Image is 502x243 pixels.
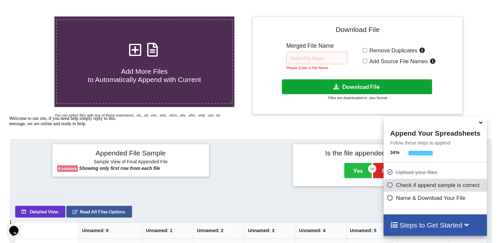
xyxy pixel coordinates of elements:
[193,223,244,239] th: Unnamed: 2
[78,223,142,239] th: Unnamed: 0
[387,181,485,189] p: Check if append sample is correct
[282,79,432,94] button: Download File
[79,166,160,171] b: Showing only first row from each file
[384,140,487,146] p: Follow these steps to append
[286,66,328,70] small: Please Enter a File Name
[3,3,121,13] div: Welcome to our site, if you need help simply reply to this message, we are online and ready to help.
[346,223,397,239] th: Unnamed: 5
[57,149,204,158] h4: Appended File Sample
[390,150,399,155] b: 34 %
[387,168,485,176] p: Upload your files
[88,67,201,83] span: Add More Files to Automatically Append with Current
[367,58,428,65] span: Add Source File Names
[295,223,346,239] th: Unnamed: 4
[142,223,193,239] th: Unnamed: 1
[367,47,418,54] span: Remove Duplicates
[286,42,348,49] h5: Merged File Name
[384,127,487,137] h4: Append Your Spreadsheets
[7,217,28,236] iframe: chat widget
[66,206,132,218] button: Read All Files Options
[3,3,109,13] span: Welcome to our site, if you need help simply reply to this message, we are online and ready to help.
[298,149,445,157] h4: Is the file appended correctly?
[244,223,295,239] th: Unnamed: 3
[387,194,485,202] p: Name & Download Your File
[7,113,125,213] iframe: chat widget
[344,163,372,178] button: Yes
[54,113,220,117] i: You can select files with any of these extensions: .xls, .xlt, .xlm, .xlsx, .xlsm, .xltx, .xltm, ...
[286,52,348,64] input: Enter File Name
[257,21,457,40] h4: Download File
[57,159,204,166] h6: Sample View of Final Appended File
[390,221,480,229] h4: Steps to Get Started
[328,96,387,100] small: Files are downloaded in .xlsx format
[373,163,399,178] button: No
